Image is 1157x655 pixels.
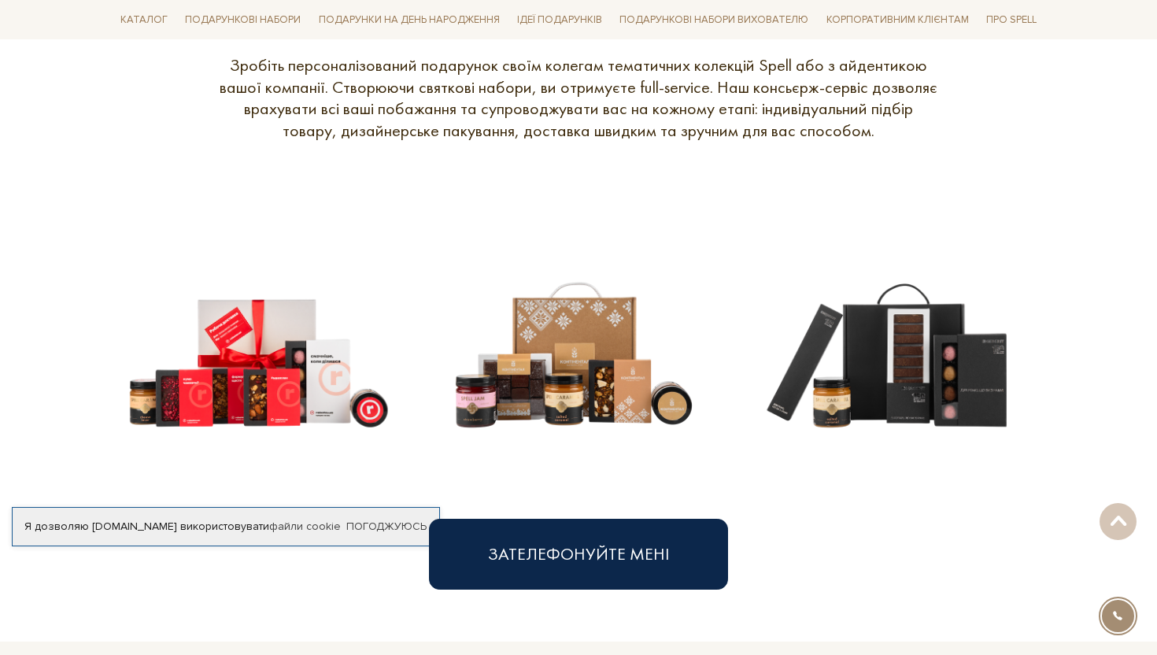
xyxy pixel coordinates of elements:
a: Подарункові набори вихователю [613,6,815,33]
div: Я дозволяю [DOMAIN_NAME] використовувати [13,520,439,534]
a: Каталог [114,8,174,32]
a: Корпоративним клієнтам [820,6,975,33]
a: Про Spell [980,8,1043,32]
p: Зробіть персоналізований подарунок своїм колегам тематичних колекцій Spell або з айдентикою вашої... [216,54,941,141]
a: Подарункові набори [179,8,307,32]
a: Подарунки на День народження [312,8,506,32]
a: файли cookie [269,520,341,533]
a: Погоджуюсь [346,520,427,534]
a: Ідеї подарунків [511,8,608,32]
button: Зателефонуйте мені [429,519,728,590]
